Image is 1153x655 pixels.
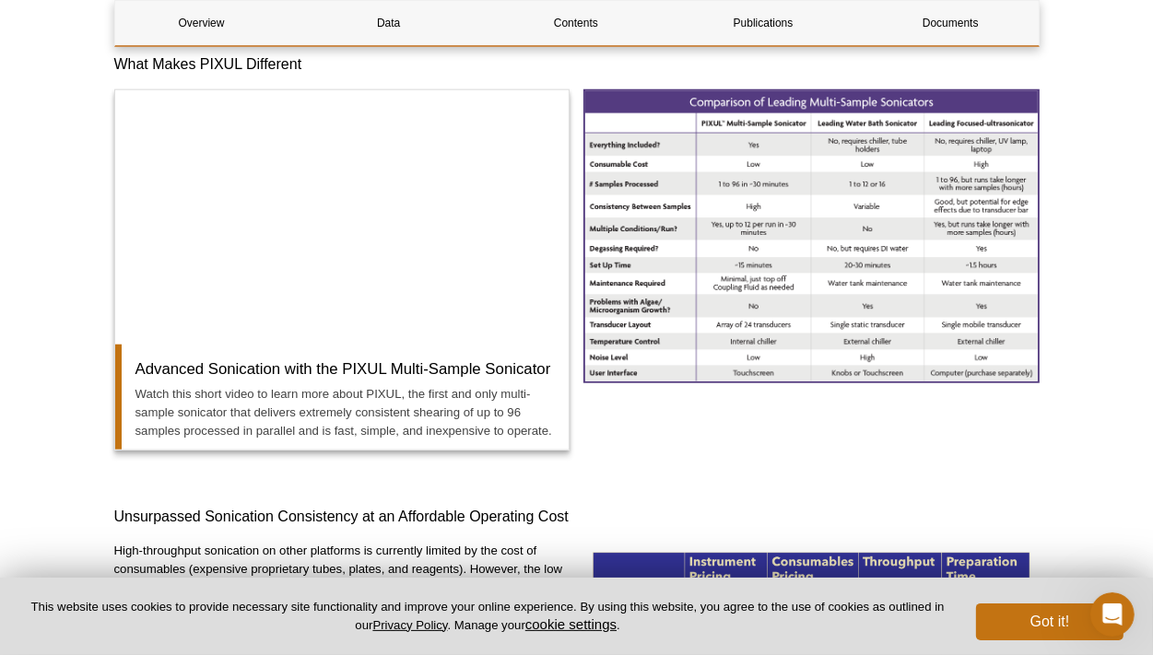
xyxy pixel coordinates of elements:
iframe: Advanced Sonication with the PIXUL Multi-Sample Sonicator [115,90,570,345]
img: PIXUL sonication comparison [583,89,1040,382]
p: Watch this short video to learn more about PIXUL, the first and only multi-sample sonicator that ... [135,385,556,440]
a: Overview [115,1,288,45]
p: This website uses cookies to provide necessary site functionality and improve your online experie... [29,599,946,634]
h3: Advanced Sonication with the PIXUL Multi-Sample Sonicator [135,345,570,380]
h3: Unsurpassed Sonication Consistency at an Affordable Operating Cost [114,506,1040,528]
button: Got it! [976,603,1124,640]
a: Data [302,1,476,45]
a: Privacy Policy [372,618,447,632]
a: Contents [489,1,663,45]
a: Documents [864,1,1037,45]
button: cookie settings [525,616,617,632]
iframe: Intercom live chat [1090,592,1135,637]
a: Publications [677,1,850,45]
